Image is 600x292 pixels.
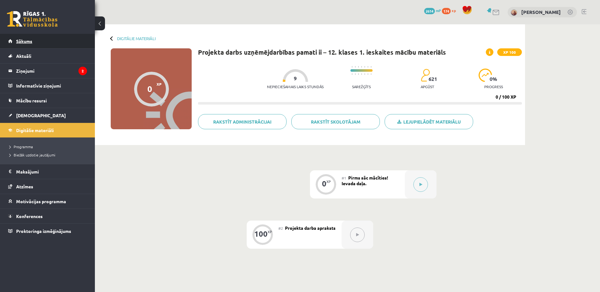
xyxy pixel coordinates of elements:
[361,66,362,68] img: icon-short-line-57e1e144782c952c97e751825c79c345078a6d821885a25fce030b3d8c18986b.svg
[157,82,162,86] span: XP
[8,209,87,223] a: Konferences
[16,53,31,59] span: Aktuāli
[452,8,456,13] span: xp
[484,84,503,89] p: progress
[8,123,87,137] a: Digitālie materiāli
[8,64,87,78] a: Ziņojumi2
[421,84,434,89] p: apgūst
[8,108,87,123] a: [DEMOGRAPHIC_DATA]
[16,78,87,93] legend: Informatīvie ziņojumi
[8,164,87,179] a: Maksājumi
[268,230,272,234] div: XP
[16,184,33,189] span: Atzīmes
[16,228,71,234] span: Proktoringa izmēģinājums
[511,9,517,16] img: Evija Grasberga
[421,69,430,82] img: students-c634bb4e5e11cddfef0936a35e636f08e4e9abd3cc4e673bd6f9a4125e45ecb1.svg
[8,78,87,93] a: Informatīvie ziņojumi
[521,9,561,15] a: [PERSON_NAME]
[361,73,362,75] img: icon-short-line-57e1e144782c952c97e751825c79c345078a6d821885a25fce030b3d8c18986b.svg
[8,34,87,48] a: Sākums
[342,175,346,180] span: #1
[294,76,297,81] span: 9
[147,84,152,94] div: 0
[322,181,326,186] div: 0
[385,114,473,129] a: Lejupielādēt materiālu
[364,66,365,68] img: icon-short-line-57e1e144782c952c97e751825c79c345078a6d821885a25fce030b3d8c18986b.svg
[342,175,388,186] span: Pirms sāc mācīties! Ievada daļa.
[8,194,87,209] a: Motivācijas programma
[8,93,87,108] a: Mācību resursi
[355,73,356,75] img: icon-short-line-57e1e144782c952c97e751825c79c345078a6d821885a25fce030b3d8c18986b.svg
[326,180,331,183] div: XP
[442,8,459,13] a: 174 xp
[16,64,87,78] legend: Ziņojumi
[9,144,89,149] a: Programma
[16,113,66,118] span: [DEMOGRAPHIC_DATA]
[9,152,55,157] span: Biežāk uzdotie jautājumi
[490,76,498,82] span: 0 %
[436,8,441,13] span: mP
[424,8,441,13] a: 2614 mP
[16,127,54,133] span: Digitālie materiāli
[198,48,446,56] h1: Projekta darbs uzņēmējdarbības pamati ii – 12. klases 1. ieskaites mācību materiāls
[9,152,89,158] a: Biežāk uzdotie jautājumi
[278,226,283,231] span: #2
[429,76,437,82] span: 621
[16,198,66,204] span: Motivācijas programma
[78,67,87,75] i: 2
[198,114,287,129] a: Rakstīt administrācijai
[291,114,380,129] a: Rakstīt skolotājam
[9,144,33,149] span: Programma
[497,48,522,56] span: XP 100
[8,179,87,194] a: Atzīmes
[16,213,43,219] span: Konferences
[16,164,87,179] legend: Maksājumi
[358,73,359,75] img: icon-short-line-57e1e144782c952c97e751825c79c345078a6d821885a25fce030b3d8c18986b.svg
[424,8,435,14] span: 2614
[8,49,87,63] a: Aktuāli
[16,98,47,103] span: Mācību resursi
[16,38,32,44] span: Sākums
[352,84,371,89] p: Sarežģīts
[8,224,87,238] a: Proktoringa izmēģinājums
[355,66,356,68] img: icon-short-line-57e1e144782c952c97e751825c79c345078a6d821885a25fce030b3d8c18986b.svg
[117,36,156,41] a: Digitālie materiāli
[254,231,268,237] div: 100
[285,225,336,231] span: Projekta darba apraksts
[267,84,324,89] p: Nepieciešamais laiks stundās
[7,11,58,27] a: Rīgas 1. Tālmācības vidusskola
[358,66,359,68] img: icon-short-line-57e1e144782c952c97e751825c79c345078a6d821885a25fce030b3d8c18986b.svg
[364,73,365,75] img: icon-short-line-57e1e144782c952c97e751825c79c345078a6d821885a25fce030b3d8c18986b.svg
[479,69,492,82] img: icon-progress-161ccf0a02000e728c5f80fcf4c31c7af3da0e1684b2b1d7c360e028c24a22f1.svg
[442,8,451,14] span: 174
